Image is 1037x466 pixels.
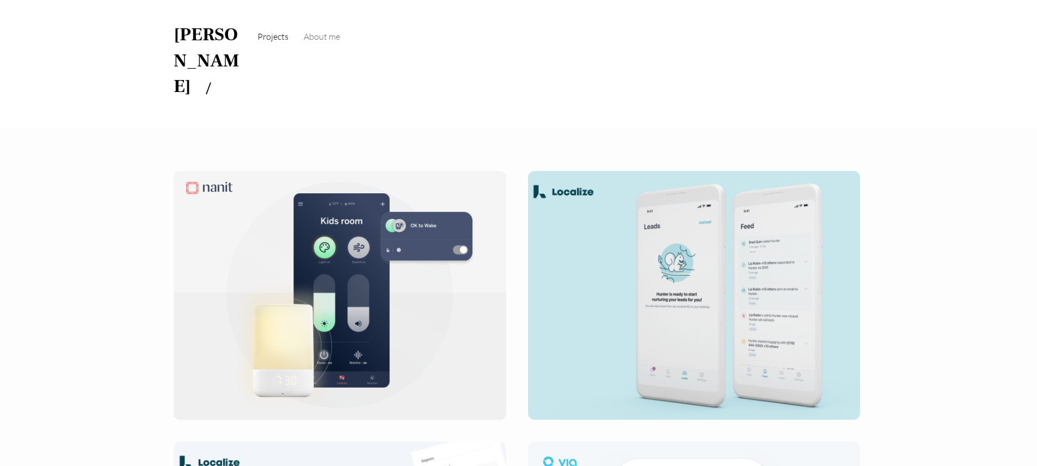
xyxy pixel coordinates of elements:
[252,18,294,55] a: Projects
[257,31,289,42] span: Projects
[174,22,239,98] a: [PERSON_NAME]
[191,76,211,99] a: /
[304,31,340,42] span: About me
[298,18,346,55] a: About me
[252,18,786,55] nav: Site
[206,81,211,96] span: /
